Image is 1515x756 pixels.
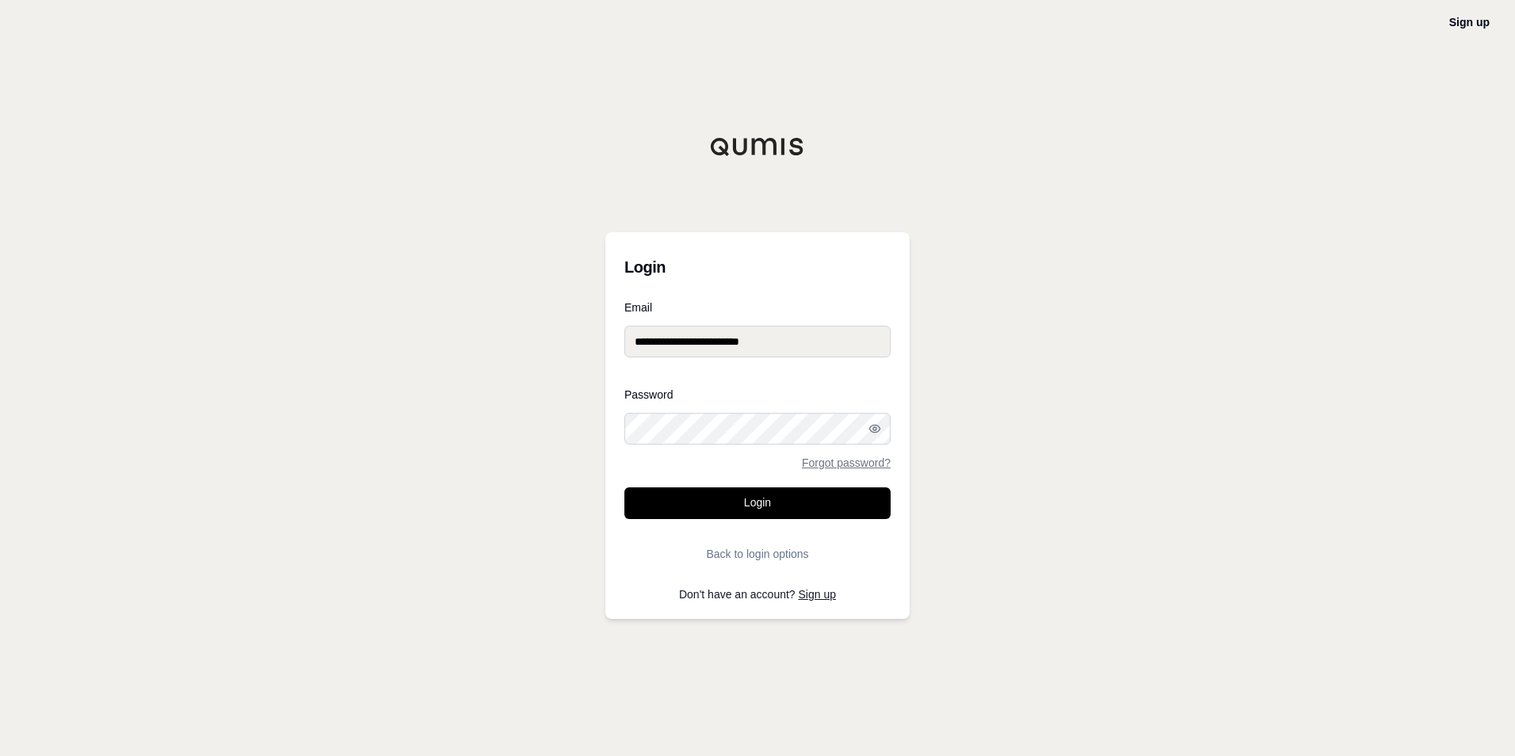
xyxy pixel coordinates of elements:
[624,589,891,600] p: Don't have an account?
[624,251,891,283] h3: Login
[799,588,836,601] a: Sign up
[624,487,891,519] button: Login
[710,137,805,156] img: Qumis
[624,538,891,570] button: Back to login options
[802,457,891,468] a: Forgot password?
[1449,16,1490,29] a: Sign up
[624,302,891,313] label: Email
[624,389,891,400] label: Password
